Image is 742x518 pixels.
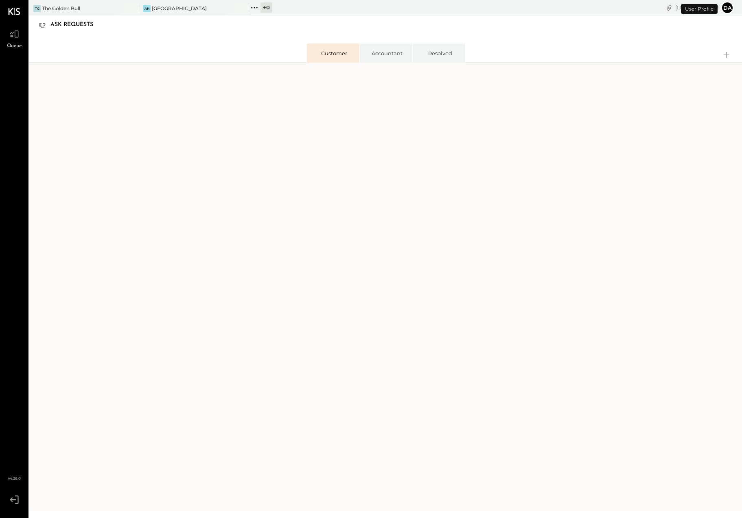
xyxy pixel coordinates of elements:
div: The Golden Bull [42,5,80,12]
div: + 0 [260,2,272,13]
li: Resolved [412,44,465,63]
div: Ask Requests [50,18,101,31]
span: Queue [7,43,22,50]
div: Accountant [368,50,407,57]
button: da [721,1,734,14]
div: [DATE] [675,4,719,11]
a: Queue [0,26,28,50]
div: copy link [665,3,673,12]
div: User Profile [681,4,718,14]
div: TG [33,5,41,12]
div: Customer [315,50,354,57]
div: AH [143,5,151,12]
div: [GEOGRAPHIC_DATA] [152,5,207,12]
